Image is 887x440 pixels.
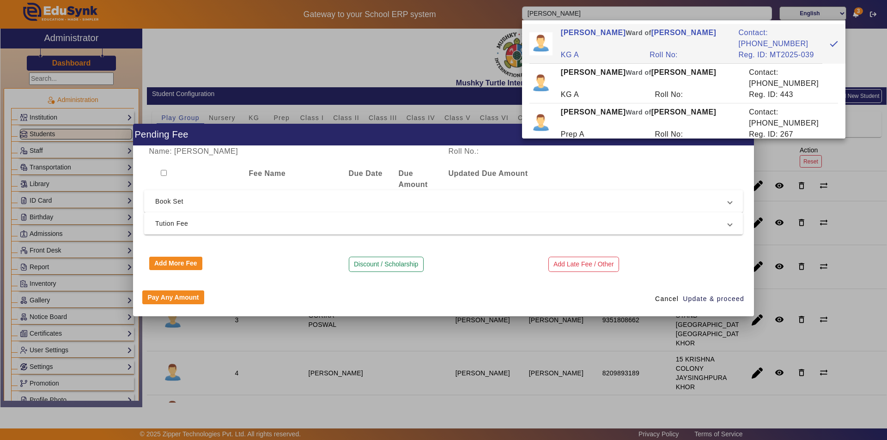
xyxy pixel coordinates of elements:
[744,129,838,140] div: Reg. ID: 267
[556,129,650,140] div: Prep A
[734,27,822,49] div: Contact: [PHONE_NUMBER]
[556,49,644,60] div: KG A
[556,89,650,100] div: KG A
[399,169,428,188] b: Due Amount
[142,290,204,304] button: Pay Any Amount
[529,32,553,55] img: profile.png
[683,294,744,304] span: Update & proceed
[556,67,744,89] div: [PERSON_NAME] [PERSON_NAME]
[744,107,838,129] div: Contact: [PHONE_NUMBER]
[133,124,754,145] h1: Pending Fee
[734,49,822,60] div: Reg. ID: MT2025-039
[144,212,743,235] mat-expansion-panel-header: Tution Fee
[249,169,286,177] b: Fee Name
[144,146,443,157] div: Name: [PERSON_NAME]
[744,67,838,89] div: Contact: [PHONE_NUMBER]
[449,169,528,177] b: Updated Due Amount
[556,27,734,49] div: [PERSON_NAME] [PERSON_NAME]
[650,89,744,100] div: Roll No:
[529,72,553,95] img: profile.png
[626,29,651,36] span: Ward of
[556,107,744,129] div: [PERSON_NAME] [PERSON_NAME]
[349,257,424,272] button: Discount / Scholarship
[645,49,734,60] div: Roll No:
[744,89,838,100] div: Reg. ID: 443
[626,108,651,116] span: Ward of
[651,290,682,307] button: Cancel
[443,146,593,157] div: Roll No.:
[149,257,203,271] button: Add More Fee
[144,190,743,212] mat-expansion-panel-header: Book Set
[682,290,745,307] button: Update & proceed
[155,218,728,229] span: Tution Fee
[650,129,744,140] div: Roll No:
[155,196,728,207] span: Book Set
[548,257,620,272] button: Add Late Fee / Other
[349,169,383,177] b: Due Date
[529,112,553,135] img: profile.png
[655,294,679,304] span: Cancel
[626,69,651,76] span: Ward of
